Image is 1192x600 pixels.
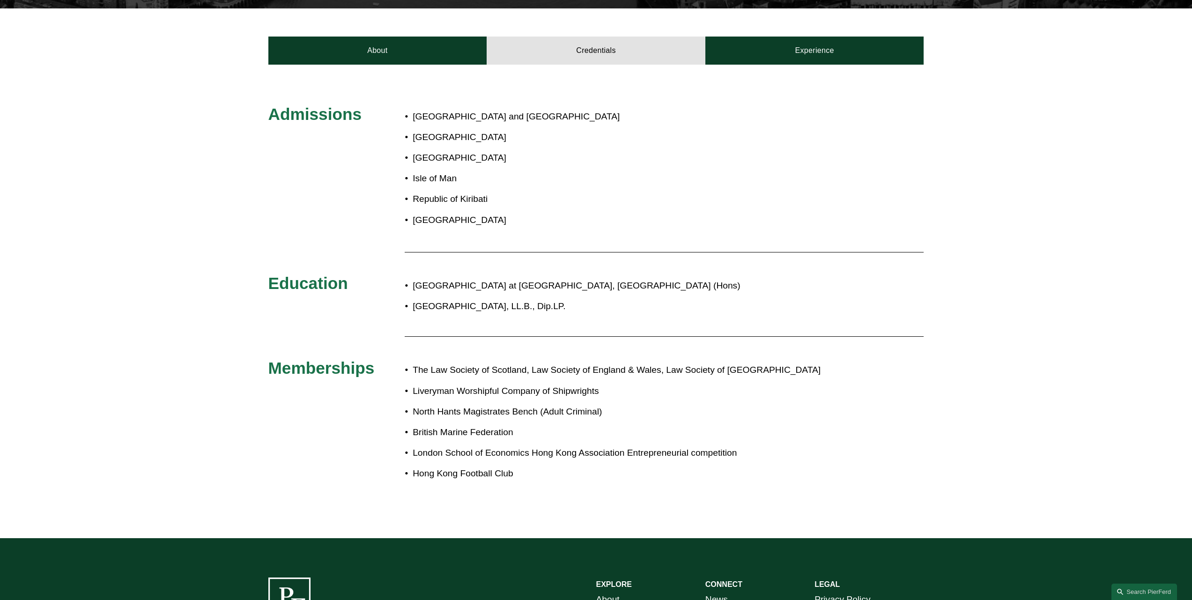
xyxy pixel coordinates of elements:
[413,150,651,166] p: [GEOGRAPHIC_DATA]
[413,404,842,420] p: North Hants Magistrates Bench (Adult Criminal)
[413,191,651,207] p: Republic of Kiribati
[268,359,375,377] span: Memberships
[413,466,842,482] p: Hong Kong Football Club
[413,424,842,441] p: British Marine Federation
[268,274,348,292] span: Education
[413,212,651,229] p: [GEOGRAPHIC_DATA]
[487,37,705,65] a: Credentials
[413,362,842,378] p: The Law Society of Scotland, Law Society of England & Wales, Law Society of [GEOGRAPHIC_DATA]
[413,109,651,125] p: [GEOGRAPHIC_DATA] and [GEOGRAPHIC_DATA]
[413,129,651,146] p: [GEOGRAPHIC_DATA]
[413,445,842,461] p: London School of Economics Hong Kong Association Entrepreneurial competition
[413,170,651,187] p: Isle of Man
[814,580,840,588] strong: LEGAL
[413,298,842,315] p: [GEOGRAPHIC_DATA], LL.B., Dip.LP.
[705,580,742,588] strong: CONNECT
[1111,584,1177,600] a: Search this site
[705,37,924,65] a: Experience
[413,278,842,294] p: [GEOGRAPHIC_DATA] at [GEOGRAPHIC_DATA], [GEOGRAPHIC_DATA] (Hons)
[268,105,362,123] span: Admissions
[596,580,632,588] strong: EXPLORE
[268,37,487,65] a: About
[413,383,842,400] p: Liveryman Worshipful Company of Shipwrights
